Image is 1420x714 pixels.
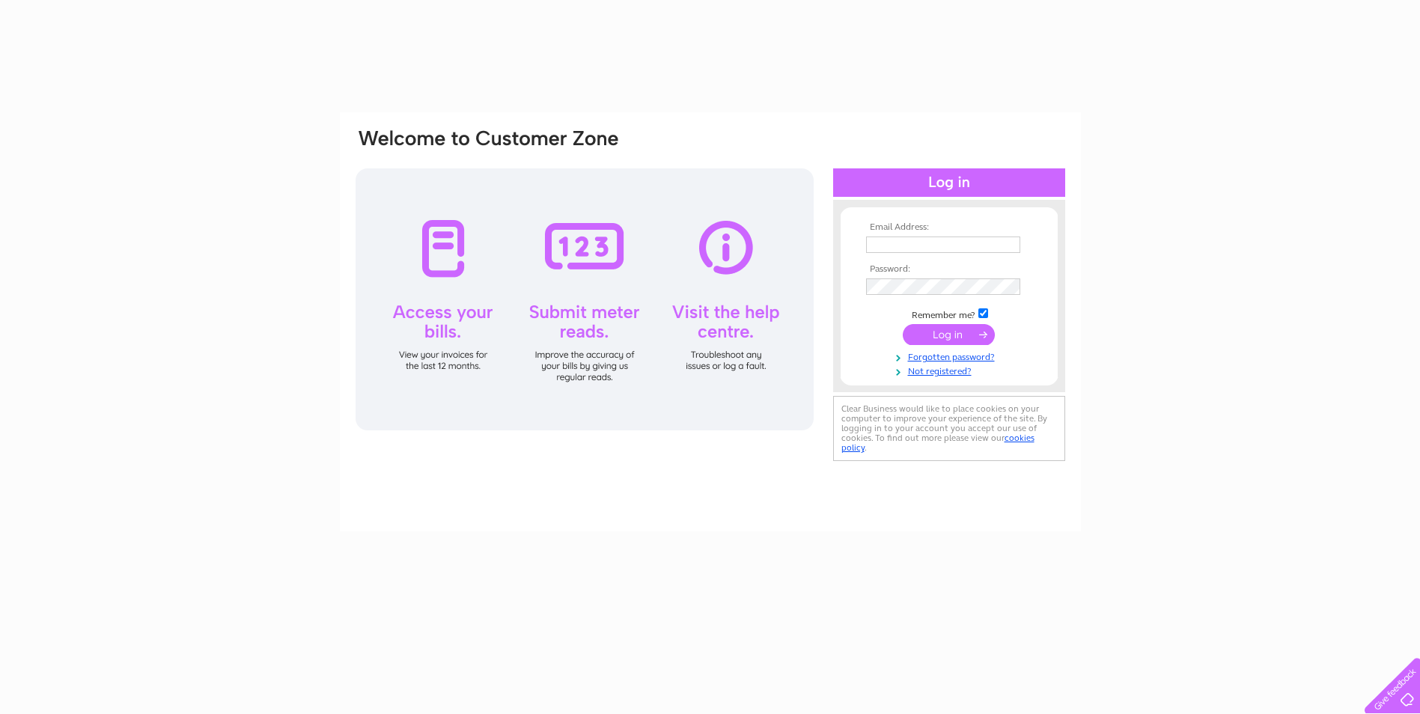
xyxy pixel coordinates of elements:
[862,264,1036,275] th: Password:
[866,349,1036,363] a: Forgotten password?
[841,433,1034,453] a: cookies policy
[866,363,1036,377] a: Not registered?
[833,396,1065,461] div: Clear Business would like to place cookies on your computer to improve your experience of the sit...
[903,324,995,345] input: Submit
[862,306,1036,321] td: Remember me?
[862,222,1036,233] th: Email Address:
